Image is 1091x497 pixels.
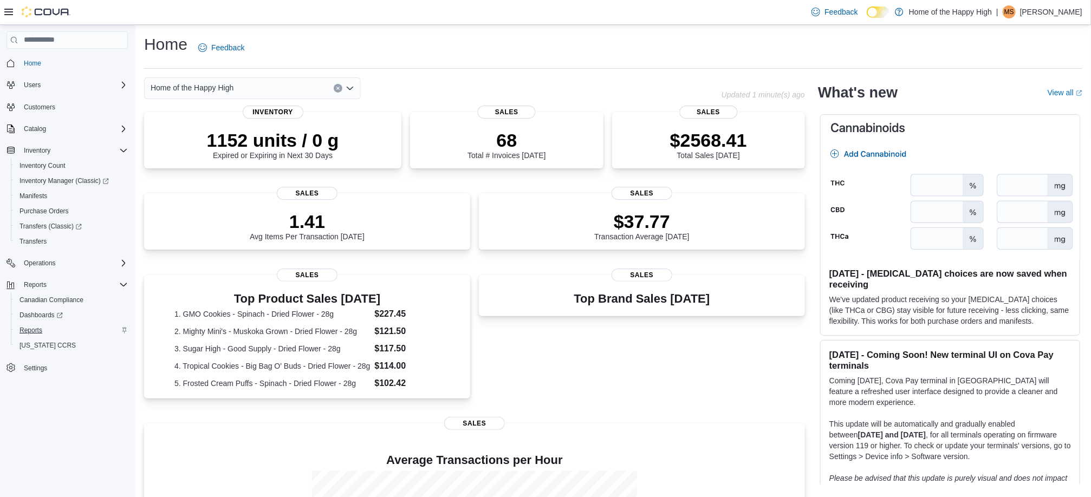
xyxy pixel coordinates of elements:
button: Transfers [11,234,132,249]
span: Inventory Manager (Classic) [15,174,128,187]
a: Reports [15,324,47,337]
div: Total # Invoices [DATE] [467,129,545,160]
h1: Home [144,34,187,55]
a: Purchase Orders [15,205,73,218]
span: Feedback [211,42,244,53]
button: Canadian Compliance [11,292,132,308]
span: Dashboards [20,311,63,319]
span: Operations [24,259,56,267]
nav: Complex example [7,51,128,404]
a: Transfers (Classic) [15,220,86,233]
span: Washington CCRS [15,339,128,352]
dt: 2. Mighty Mini's - Muskoka Grown - Dried Flower - 28g [174,326,370,337]
span: Sales [277,187,337,200]
div: Transaction Average [DATE] [594,211,690,241]
span: Home [24,59,41,68]
span: Inventory Manager (Classic) [20,176,109,185]
input: Dark Mode [867,6,889,18]
h4: Average Transactions per Hour [153,454,796,467]
a: Transfers [15,235,51,248]
a: Transfers (Classic) [11,219,132,234]
button: Home [2,55,132,71]
p: $37.77 [594,211,690,232]
div: Avg Items Per Transaction [DATE] [250,211,365,241]
dd: $117.50 [374,342,439,355]
button: Reports [2,277,132,292]
h3: Top Brand Sales [DATE] [574,292,710,305]
button: Manifests [11,188,132,204]
span: Inventory [20,144,128,157]
dt: 3. Sugar High - Good Supply - Dried Flower - 28g [174,343,370,354]
button: Catalog [20,122,50,135]
span: Reports [20,278,128,291]
svg: External link [1076,90,1082,96]
span: Reports [20,326,42,335]
span: Customers [24,103,55,112]
span: Users [20,79,128,91]
span: Inventory [24,146,50,155]
p: Coming [DATE], Cova Pay terminal in [GEOGRAPHIC_DATA] will feature a refreshed user interface des... [829,375,1071,408]
span: Manifests [15,189,128,202]
p: 1.41 [250,211,365,232]
span: Settings [20,361,128,374]
button: Inventory [20,144,55,157]
h3: [DATE] - [MEDICAL_DATA] choices are now saved when receiving [829,268,1071,290]
span: Settings [24,364,47,372]
span: MS [1004,5,1014,18]
dt: 4. Tropical Cookies - Big Bag O' Buds - Dried Flower - 28g [174,361,370,371]
span: Purchase Orders [20,207,69,215]
dd: $102.42 [374,377,439,390]
span: Sales [277,269,337,282]
span: Transfers (Classic) [20,222,82,231]
button: Open list of options [346,84,354,93]
p: 68 [467,129,545,151]
a: [US_STATE] CCRS [15,339,80,352]
p: | [996,5,998,18]
strong: [DATE] and [DATE] [858,430,926,439]
button: Inventory Count [11,158,132,173]
span: Feedback [824,6,858,17]
button: Catalog [2,121,132,136]
button: Reports [11,323,132,338]
span: Sales [679,106,737,119]
span: Canadian Compliance [20,296,83,304]
a: Feedback [807,1,862,23]
a: Inventory Manager (Classic) [15,174,113,187]
span: Inventory Count [15,159,128,172]
span: Purchase Orders [15,205,128,218]
span: Customers [20,100,128,114]
p: 1152 units / 0 g [207,129,339,151]
span: Transfers [15,235,128,248]
p: Updated 1 minute(s) ago [722,90,805,99]
span: [US_STATE] CCRS [20,341,76,350]
span: Sales [612,269,672,282]
span: Sales [612,187,672,200]
button: [US_STATE] CCRS [11,338,132,353]
h3: Top Product Sales [DATE] [174,292,440,305]
a: Dashboards [15,309,67,322]
img: Cova [22,6,70,17]
span: Reports [15,324,128,337]
span: Canadian Compliance [15,293,128,306]
div: Total Sales [DATE] [670,129,747,160]
a: Manifests [15,189,51,202]
p: $2568.41 [670,129,747,151]
p: [PERSON_NAME] [1020,5,1082,18]
span: Transfers [20,237,47,246]
span: Home of the Happy High [151,81,233,94]
span: Reports [24,280,47,289]
span: Manifests [20,192,47,200]
button: Customers [2,99,132,115]
a: Home [20,57,46,70]
button: Operations [20,257,60,270]
a: View allExternal link [1048,88,1082,97]
p: This update will be automatically and gradually enabled between , for all terminals operating on ... [829,418,1071,462]
span: Catalog [20,122,128,135]
dt: 5. Frosted Cream Puffs - Spinach - Dried Flower - 28g [174,378,370,389]
a: Canadian Compliance [15,293,88,306]
a: Inventory Manager (Classic) [11,173,132,188]
dt: 1. GMO Cookies - Spinach - Dried Flower - 28g [174,309,370,319]
em: Please be advised that this update is purely visual and does not impact payment functionality. [829,474,1068,493]
p: Home of the Happy High [909,5,992,18]
button: Reports [20,278,51,291]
